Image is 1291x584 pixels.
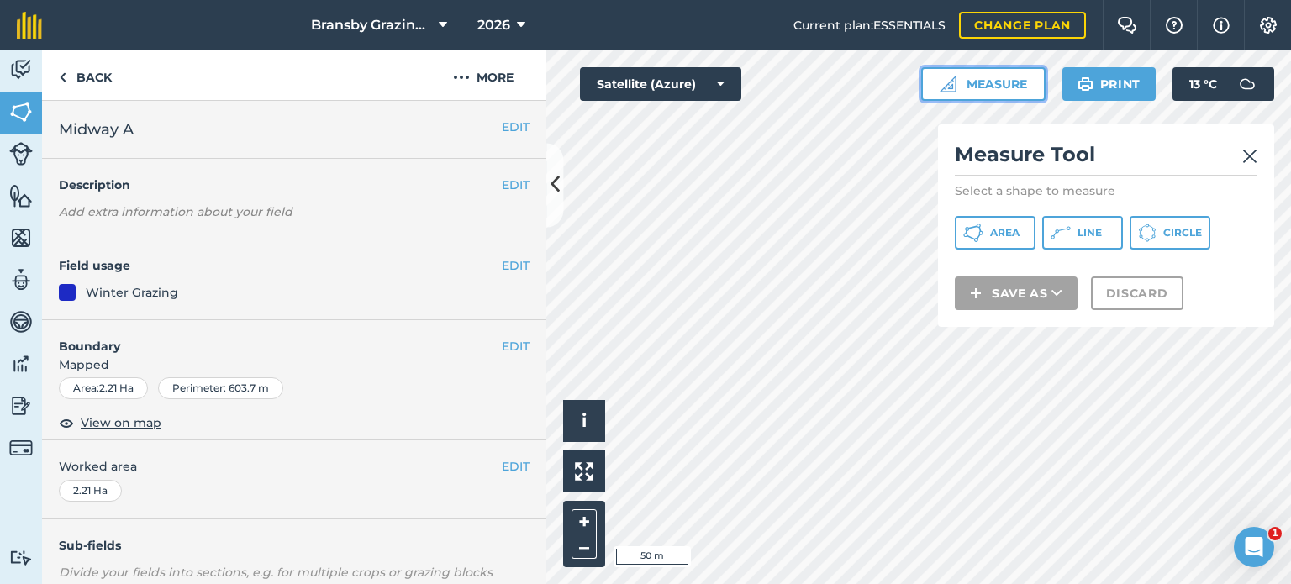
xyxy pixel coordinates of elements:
[1062,67,1157,101] button: Print
[1234,527,1274,567] iframe: Intercom live chat
[42,355,546,374] span: Mapped
[59,413,74,433] img: svg+xml;base64,PHN2ZyB4bWxucz0iaHR0cDovL3d3dy53My5vcmcvMjAwMC9zdmciIHdpZHRoPSIxOCIgaGVpZ2h0PSIyNC...
[1213,15,1230,35] img: svg+xml;base64,PHN2ZyB4bWxucz0iaHR0cDovL3d3dy53My5vcmcvMjAwMC9zdmciIHdpZHRoPSIxNyIgaGVpZ2h0PSIxNy...
[572,509,597,534] button: +
[1258,17,1278,34] img: A cog icon
[582,410,587,431] span: i
[59,204,292,219] em: Add extra information about your field
[9,309,33,334] img: svg+xml;base64,PD94bWwgdmVyc2lvbj0iMS4wIiBlbmNvZGluZz0idXRmLTgiPz4KPCEtLSBHZW5lcmF0b3I6IEFkb2JlIE...
[940,76,956,92] img: Ruler icon
[9,225,33,250] img: svg+xml;base64,PHN2ZyB4bWxucz0iaHR0cDovL3d3dy53My5vcmcvMjAwMC9zdmciIHdpZHRoPSI1NiIgaGVpZ2h0PSI2MC...
[575,462,593,481] img: Four arrows, one pointing top left, one top right, one bottom right and the last bottom left
[59,377,148,399] div: Area : 2.21 Ha
[59,256,502,275] h4: Field usage
[9,393,33,418] img: svg+xml;base64,PD94bWwgdmVyc2lvbj0iMS4wIiBlbmNvZGluZz0idXRmLTgiPz4KPCEtLSBHZW5lcmF0b3I6IEFkb2JlIE...
[955,182,1257,199] p: Select a shape to measure
[1042,216,1123,250] button: Line
[453,67,470,87] img: svg+xml;base64,PHN2ZyB4bWxucz0iaHR0cDovL3d3dy53My5vcmcvMjAwMC9zdmciIHdpZHRoPSIyMCIgaGVpZ2h0PSIyNC...
[955,216,1035,250] button: Area
[59,118,134,141] span: Midway A
[959,12,1086,39] a: Change plan
[502,457,530,476] button: EDIT
[42,536,546,555] h4: Sub-fields
[59,480,122,502] div: 2.21 Ha
[1130,216,1210,250] button: Circle
[572,534,597,559] button: –
[502,256,530,275] button: EDIT
[9,99,33,124] img: svg+xml;base64,PHN2ZyB4bWxucz0iaHR0cDovL3d3dy53My5vcmcvMjAwMC9zdmciIHdpZHRoPSI1NiIgaGVpZ2h0PSI2MC...
[1172,67,1274,101] button: 13 °C
[970,283,982,303] img: svg+xml;base64,PHN2ZyB4bWxucz0iaHR0cDovL3d3dy53My5vcmcvMjAwMC9zdmciIHdpZHRoPSIxNCIgaGVpZ2h0PSIyNC...
[42,50,129,100] a: Back
[311,15,432,35] span: Bransby Grazing Plans
[1242,146,1257,166] img: svg+xml;base64,PHN2ZyB4bWxucz0iaHR0cDovL3d3dy53My5vcmcvMjAwMC9zdmciIHdpZHRoPSIyMiIgaGVpZ2h0PSIzMC...
[59,565,493,580] em: Divide your fields into sections, e.g. for multiple crops or grazing blocks
[59,413,161,433] button: View on map
[420,50,546,100] button: More
[502,176,530,194] button: EDIT
[921,67,1046,101] button: Measure
[158,377,283,399] div: Perimeter : 603.7 m
[990,226,1020,239] span: Area
[1078,74,1093,94] img: svg+xml;base64,PHN2ZyB4bWxucz0iaHR0cDovL3d3dy53My5vcmcvMjAwMC9zdmciIHdpZHRoPSIxOSIgaGVpZ2h0PSIyNC...
[1117,17,1137,34] img: Two speech bubbles overlapping with the left bubble in the forefront
[9,351,33,376] img: svg+xml;base64,PD94bWwgdmVyc2lvbj0iMS4wIiBlbmNvZGluZz0idXRmLTgiPz4KPCEtLSBHZW5lcmF0b3I6IEFkb2JlIE...
[59,67,66,87] img: svg+xml;base64,PHN2ZyB4bWxucz0iaHR0cDovL3d3dy53My5vcmcvMjAwMC9zdmciIHdpZHRoPSI5IiBoZWlnaHQ9IjI0Ii...
[502,118,530,136] button: EDIT
[1268,527,1282,540] span: 1
[9,183,33,208] img: svg+xml;base64,PHN2ZyB4bWxucz0iaHR0cDovL3d3dy53My5vcmcvMjAwMC9zdmciIHdpZHRoPSI1NiIgaGVpZ2h0PSI2MC...
[1163,226,1202,239] span: Circle
[59,457,530,476] span: Worked area
[1164,17,1184,34] img: A question mark icon
[9,267,33,292] img: svg+xml;base64,PD94bWwgdmVyc2lvbj0iMS4wIiBlbmNvZGluZz0idXRmLTgiPz4KPCEtLSBHZW5lcmF0b3I6IEFkb2JlIE...
[580,67,741,101] button: Satellite (Azure)
[1230,67,1264,101] img: svg+xml;base64,PD94bWwgdmVyc2lvbj0iMS4wIiBlbmNvZGluZz0idXRmLTgiPz4KPCEtLSBHZW5lcmF0b3I6IEFkb2JlIE...
[955,141,1257,176] h2: Measure Tool
[793,16,946,34] span: Current plan : ESSENTIALS
[59,176,530,194] h4: Description
[9,436,33,460] img: svg+xml;base64,PD94bWwgdmVyc2lvbj0iMS4wIiBlbmNvZGluZz0idXRmLTgiPz4KPCEtLSBHZW5lcmF0b3I6IEFkb2JlIE...
[42,320,502,355] h4: Boundary
[1189,67,1217,101] span: 13 ° C
[477,15,510,35] span: 2026
[81,413,161,432] span: View on map
[1078,226,1102,239] span: Line
[9,142,33,166] img: svg+xml;base64,PD94bWwgdmVyc2lvbj0iMS4wIiBlbmNvZGluZz0idXRmLTgiPz4KPCEtLSBHZW5lcmF0b3I6IEFkb2JlIE...
[9,550,33,566] img: svg+xml;base64,PD94bWwgdmVyc2lvbj0iMS4wIiBlbmNvZGluZz0idXRmLTgiPz4KPCEtLSBHZW5lcmF0b3I6IEFkb2JlIE...
[86,283,178,302] div: Winter Grazing
[1091,276,1183,310] button: Discard
[955,276,1078,310] button: Save as
[502,337,530,355] button: EDIT
[563,400,605,442] button: i
[9,57,33,82] img: svg+xml;base64,PD94bWwgdmVyc2lvbj0iMS4wIiBlbmNvZGluZz0idXRmLTgiPz4KPCEtLSBHZW5lcmF0b3I6IEFkb2JlIE...
[17,12,42,39] img: fieldmargin Logo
